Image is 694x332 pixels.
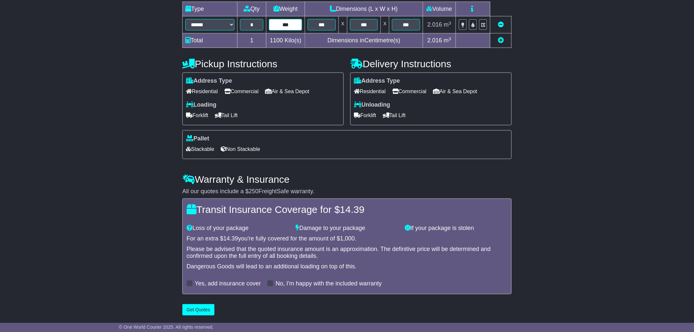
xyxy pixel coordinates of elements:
[266,33,305,48] td: Kilo(s)
[350,58,512,69] h4: Delivery Instructions
[449,36,451,41] sup: 3
[423,2,456,16] td: Volume
[383,110,406,120] span: Tail Lift
[187,263,507,270] div: Dangerous Goods will lead to an additional loading on top of this.
[265,86,310,96] span: Air & Sea Depot
[338,16,347,33] td: x
[237,33,266,48] td: 1
[392,86,426,96] span: Commercial
[305,33,423,48] td: Dimensions in Centimetre(s)
[354,86,386,96] span: Residential
[186,77,232,85] label: Address Type
[183,33,237,48] td: Total
[444,21,451,28] span: m
[224,86,258,96] span: Commercial
[183,225,293,232] div: Loss of your package
[182,174,512,185] h4: Warranty & Insurance
[427,37,442,44] span: 2.016
[444,37,451,44] span: m
[340,204,364,215] span: 14.39
[186,86,218,96] span: Residential
[187,246,507,260] div: Please be advised that the quoted insurance amount is an approximation. The definitive price will...
[182,304,214,316] button: Get Quotes
[427,21,442,28] span: 2.016
[354,101,390,109] label: Unloading
[340,235,355,242] span: 1,000
[186,135,209,142] label: Pallet
[433,86,478,96] span: Air & Sea Depot
[498,37,504,44] a: Add new item
[221,144,260,154] span: Non Stackable
[182,58,344,69] h4: Pickup Instructions
[305,2,423,16] td: Dimensions (L x W x H)
[237,2,266,16] td: Qty
[183,2,237,16] td: Type
[223,235,238,242] span: 14.39
[182,188,512,195] div: All our quotes include a $ FreightSafe warranty.
[119,324,214,330] span: © One World Courier 2025. All rights reserved.
[266,2,305,16] td: Weight
[249,188,258,195] span: 250
[215,110,238,120] span: Tail Lift
[186,101,216,109] label: Loading
[401,225,511,232] div: If your package is stolen
[187,235,507,242] div: For an extra $ you're fully covered for the amount of $ .
[354,77,400,85] label: Address Type
[293,225,402,232] div: Damage to your package
[186,110,208,120] span: Forklift
[449,21,451,26] sup: 3
[270,37,283,44] span: 1100
[498,21,504,28] a: Remove this item
[195,280,261,287] label: Yes, add insurance cover
[187,204,507,215] h4: Transit Insurance Coverage for $
[381,16,389,33] td: x
[276,280,382,287] label: No, I'm happy with the included warranty
[354,110,376,120] span: Forklift
[186,144,214,154] span: Stackable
